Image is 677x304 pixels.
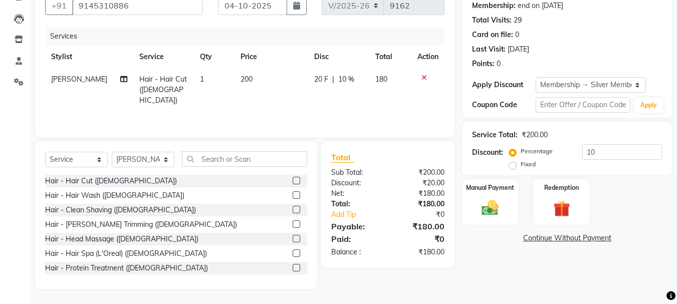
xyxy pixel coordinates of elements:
th: Action [411,46,444,68]
label: Fixed [521,160,536,169]
div: ₹200.00 [388,167,452,178]
div: ₹180.00 [388,220,452,232]
th: Disc [308,46,369,68]
a: Add Tip [324,209,398,220]
div: Hair - Clean Shaving ([DEMOGRAPHIC_DATA]) [45,205,196,215]
span: 10 % [338,74,354,85]
div: Hair - Hair Wash ([DEMOGRAPHIC_DATA]) [45,190,184,201]
div: Hair - Hair Spa (L'Oreal) ([DEMOGRAPHIC_DATA]) [45,248,207,259]
div: [DATE] [508,44,529,55]
div: ₹180.00 [388,247,452,257]
th: Total [369,46,411,68]
div: Payable: [324,220,388,232]
div: Total Visits: [472,15,512,26]
div: ₹180.00 [388,199,452,209]
div: Sub Total: [324,167,388,178]
div: ₹0 [399,209,453,220]
div: Discount: [472,147,503,158]
label: Redemption [544,183,579,192]
span: 20 F [314,74,328,85]
span: 200 [241,75,253,84]
th: Stylist [45,46,133,68]
button: Apply [634,98,663,113]
div: ₹200.00 [522,130,548,140]
div: Coupon Code [472,100,535,110]
div: Services [46,27,452,46]
div: Apply Discount [472,80,535,90]
a: Continue Without Payment [464,233,670,243]
div: Hair - Protein Treatment ([DEMOGRAPHIC_DATA]) [45,263,208,273]
span: | [332,74,334,85]
img: _cash.svg [477,198,504,217]
input: Enter Offer / Coupon Code [536,97,630,113]
span: [PERSON_NAME] [51,75,107,84]
div: Total: [324,199,388,209]
div: ₹20.00 [388,178,452,188]
th: Service [133,46,194,68]
div: Discount: [324,178,388,188]
div: Balance : [324,247,388,257]
div: Service Total: [472,130,518,140]
div: end on [DATE] [518,1,563,11]
div: 29 [514,15,522,26]
div: Card on file: [472,30,513,40]
div: Points: [472,59,495,69]
span: Hair - Hair Cut ([DEMOGRAPHIC_DATA]) [139,75,187,105]
th: Price [235,46,308,68]
div: Paid: [324,233,388,245]
div: Membership: [472,1,516,11]
div: Hair - Hair Cut ([DEMOGRAPHIC_DATA]) [45,176,177,186]
div: 0 [497,59,501,69]
img: _gift.svg [548,198,575,219]
div: ₹180.00 [388,188,452,199]
div: ₹0 [388,233,452,245]
label: Manual Payment [466,183,514,192]
div: 0 [515,30,519,40]
div: Hair - Head Massage ([DEMOGRAPHIC_DATA]) [45,234,198,244]
div: Last Visit: [472,44,506,55]
input: Search or Scan [182,151,307,167]
th: Qty [194,46,235,68]
span: 1 [200,75,204,84]
span: 180 [375,75,387,84]
label: Percentage [521,147,553,156]
div: Hair - [PERSON_NAME] Trimming ([DEMOGRAPHIC_DATA]) [45,219,237,230]
span: Total [331,152,354,163]
div: Net: [324,188,388,199]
